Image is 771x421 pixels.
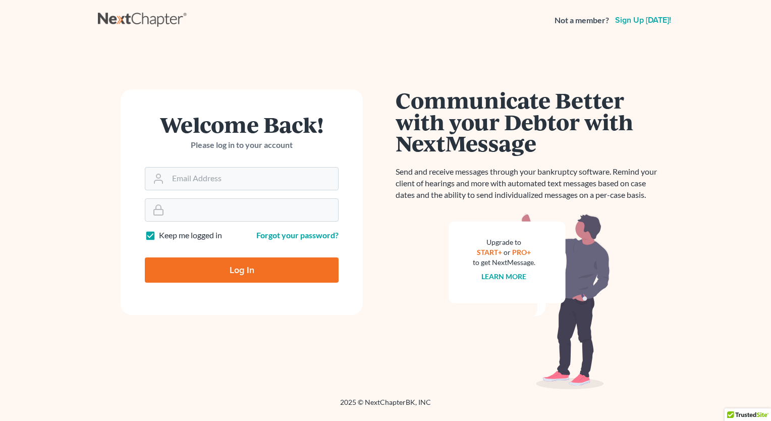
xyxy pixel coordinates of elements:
span: or [504,248,511,256]
a: Forgot your password? [256,230,339,240]
div: Upgrade to [473,237,535,247]
input: Email Address [168,168,338,190]
a: START+ [477,248,503,256]
div: 2025 © NextChapterBK, INC [98,397,673,415]
strong: Not a member? [555,15,609,26]
h1: Communicate Better with your Debtor with NextMessage [396,89,663,154]
div: to get NextMessage. [473,257,535,268]
a: PRO+ [513,248,531,256]
img: nextmessage_bg-59042aed3d76b12b5cd301f8e5b87938c9018125f34e5fa2b7a6b67550977c72.svg [449,213,610,390]
h1: Welcome Back! [145,114,339,135]
a: Learn more [482,272,527,281]
a: Sign up [DATE]! [613,16,673,24]
p: Please log in to your account [145,139,339,151]
label: Keep me logged in [159,230,222,241]
p: Send and receive messages through your bankruptcy software. Remind your client of hearings and mo... [396,166,663,201]
input: Log In [145,257,339,283]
